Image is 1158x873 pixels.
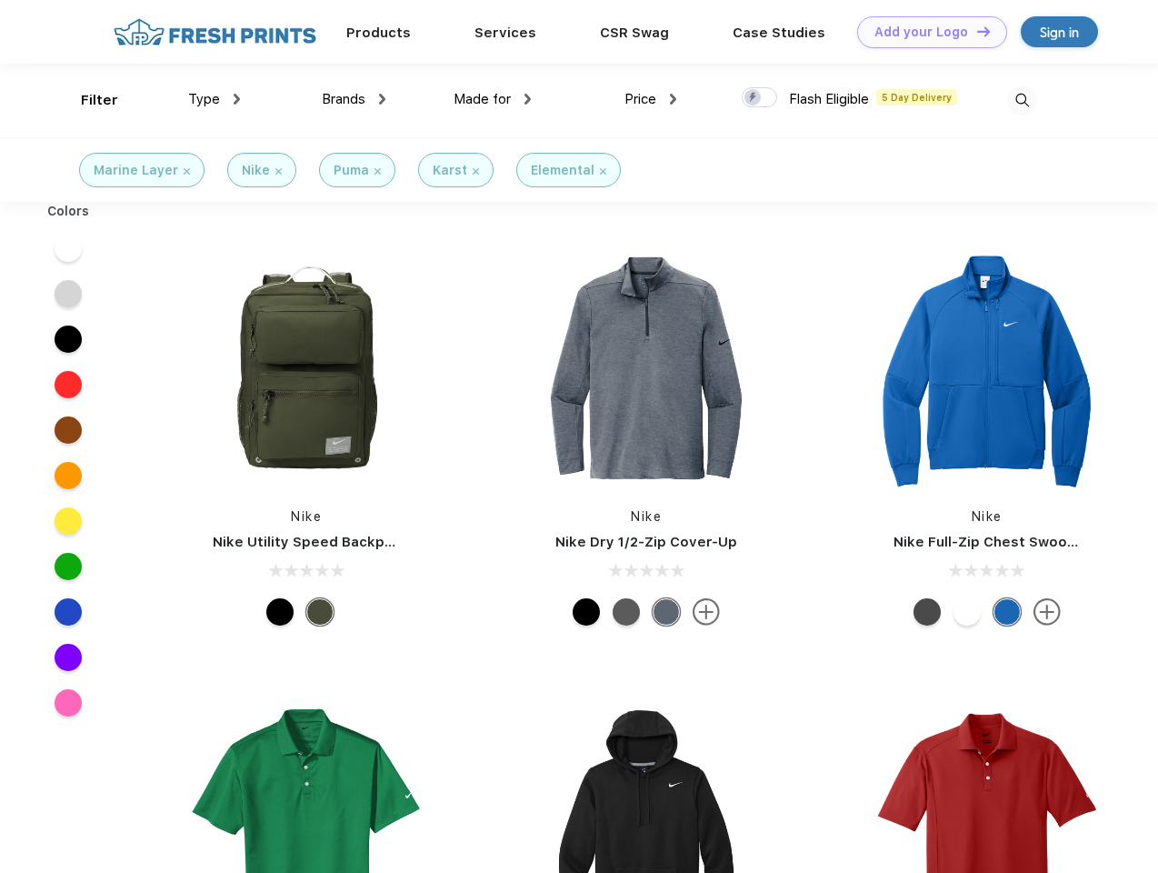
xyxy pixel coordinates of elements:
div: Elemental [531,161,594,180]
img: more.svg [693,598,720,626]
img: filter_cancel.svg [473,168,479,175]
img: DT [977,26,990,36]
img: more.svg [1033,598,1061,626]
a: Nike [291,509,322,524]
div: Royal [993,598,1021,626]
div: Anthracite [913,598,941,626]
a: Nike [631,509,662,524]
img: func=resize&h=266 [185,247,427,489]
div: Black Heather [613,598,640,626]
img: func=resize&h=266 [866,247,1108,489]
span: Made for [454,91,511,107]
img: dropdown.png [524,94,531,105]
img: filter_cancel.svg [275,168,282,175]
div: Puma [334,161,369,180]
img: filter_cancel.svg [184,168,190,175]
a: Sign in [1021,16,1098,47]
div: Add your Logo [874,25,968,40]
a: Nike Full-Zip Chest Swoosh Jacket [893,534,1135,550]
div: Marine Layer [94,161,178,180]
img: desktop_search.svg [1007,85,1037,115]
div: Navy Heather [653,598,680,626]
a: Services [474,25,536,41]
span: Type [188,91,220,107]
a: Products [346,25,411,41]
span: Flash Eligible [789,91,869,107]
img: dropdown.png [234,94,240,105]
span: Price [624,91,656,107]
span: 5 Day Delivery [876,89,957,105]
img: func=resize&h=266 [525,247,767,489]
img: dropdown.png [379,94,385,105]
a: Nike [972,509,1003,524]
a: Nike Dry 1/2-Zip Cover-Up [555,534,737,550]
div: Filter [81,90,118,111]
span: Brands [322,91,365,107]
div: Sign in [1040,22,1079,43]
div: White [953,598,981,626]
div: Black [266,598,294,626]
a: CSR Swag [600,25,669,41]
img: dropdown.png [670,94,676,105]
div: Karst [433,161,467,180]
div: Black [573,598,600,626]
a: Nike Utility Speed Backpack [213,534,409,550]
div: Cargo Khaki [306,598,334,626]
img: filter_cancel.svg [600,168,606,175]
div: Colors [34,202,104,221]
img: fo%20logo%202.webp [108,16,322,48]
img: filter_cancel.svg [374,168,381,175]
div: Nike [242,161,270,180]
